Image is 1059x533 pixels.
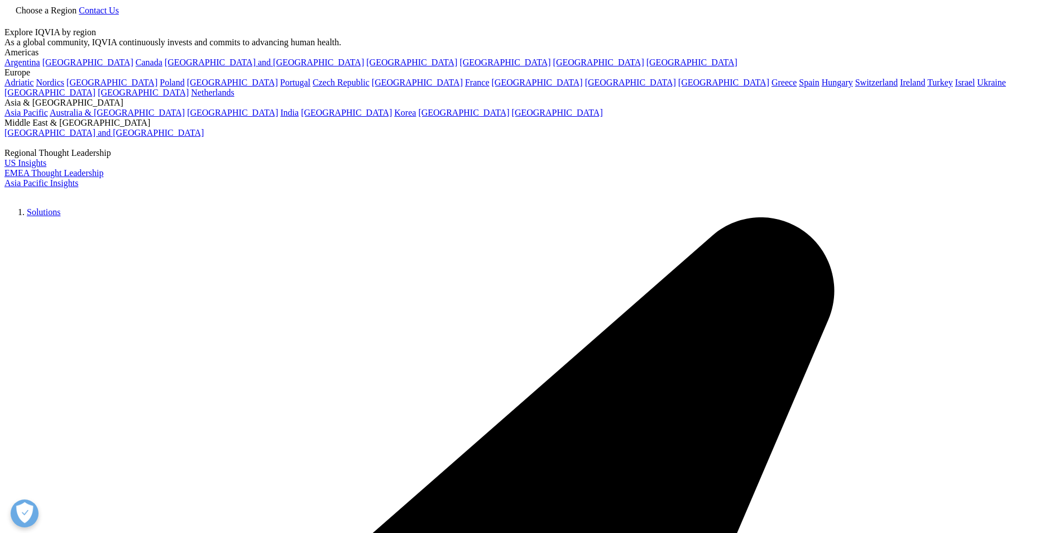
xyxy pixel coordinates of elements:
[191,88,234,97] a: Netherlands
[4,68,1055,78] div: Europe
[280,108,299,117] a: India
[394,108,416,117] a: Korea
[465,78,490,87] a: France
[4,108,48,117] a: Asia Pacific
[16,6,76,15] span: Choose a Region
[418,108,509,117] a: [GEOGRAPHIC_DATA]
[4,88,95,97] a: [GEOGRAPHIC_DATA]
[66,78,157,87] a: [GEOGRAPHIC_DATA]
[4,47,1055,58] div: Americas
[165,58,364,67] a: [GEOGRAPHIC_DATA] and [GEOGRAPHIC_DATA]
[4,158,46,168] a: US Insights
[585,78,676,87] a: [GEOGRAPHIC_DATA]
[678,78,769,87] a: [GEOGRAPHIC_DATA]
[187,108,278,117] a: [GEOGRAPHIC_DATA]
[366,58,457,67] a: [GEOGRAPHIC_DATA]
[900,78,925,87] a: Ireland
[4,27,1055,37] div: Explore IQVIA by region
[160,78,184,87] a: Poland
[372,78,463,87] a: [GEOGRAPHIC_DATA]
[4,178,78,188] a: Asia Pacific Insights
[4,148,1055,158] div: Regional Thought Leadership
[512,108,603,117] a: [GEOGRAPHIC_DATA]
[799,78,819,87] a: Spain
[553,58,644,67] a: [GEOGRAPHIC_DATA]
[98,88,189,97] a: [GEOGRAPHIC_DATA]
[11,499,39,527] button: Open Preferences
[822,78,853,87] a: Hungary
[187,78,278,87] a: [GEOGRAPHIC_DATA]
[42,58,133,67] a: [GEOGRAPHIC_DATA]
[50,108,185,117] a: Australia & [GEOGRAPHIC_DATA]
[977,78,1006,87] a: Ukraine
[36,78,64,87] a: Nordics
[4,58,40,67] a: Argentina
[4,78,33,87] a: Adriatic
[492,78,583,87] a: [GEOGRAPHIC_DATA]
[136,58,162,67] a: Canada
[4,128,204,137] a: [GEOGRAPHIC_DATA] and [GEOGRAPHIC_DATA]
[4,168,103,178] a: EMEA Thought Leadership
[646,58,737,67] a: [GEOGRAPHIC_DATA]
[855,78,898,87] a: Switzerland
[301,108,392,117] a: [GEOGRAPHIC_DATA]
[927,78,953,87] a: Turkey
[313,78,370,87] a: Czech Republic
[459,58,550,67] a: [GEOGRAPHIC_DATA]
[4,98,1055,108] div: Asia & [GEOGRAPHIC_DATA]
[280,78,310,87] a: Portugal
[4,37,1055,47] div: As a global community, IQVIA continuously invests and commits to advancing human health.
[955,78,975,87] a: Israel
[27,207,60,217] a: Solutions
[772,78,797,87] a: Greece
[79,6,119,15] a: Contact Us
[4,118,1055,128] div: Middle East & [GEOGRAPHIC_DATA]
